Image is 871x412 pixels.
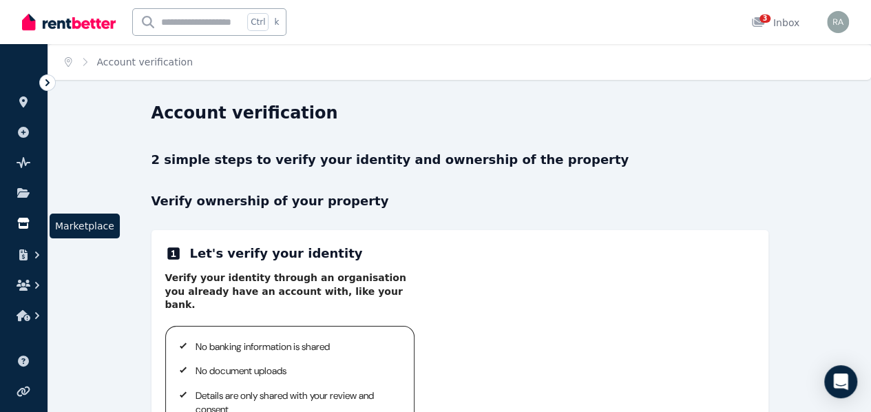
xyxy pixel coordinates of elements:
img: RentBetter [22,12,116,32]
p: 2 simple steps to verify your identity and ownership of the property [151,150,768,169]
p: No banking information is shared [196,340,398,354]
span: Ctrl [247,13,269,31]
p: No document uploads [196,364,398,378]
p: Verify ownership of your property [151,192,768,211]
span: k [274,17,279,28]
div: Open Intercom Messenger [824,365,857,398]
h2: Let's verify your identity [190,244,363,263]
span: Account verification [97,55,193,69]
img: Rolla Alaaraj [827,11,849,33]
span: Marketplace [55,219,114,233]
nav: Breadcrumb [48,44,209,80]
p: Verify your identity through an organisation you already have an account with, like your bank. [165,271,414,312]
h1: Account verification [151,102,338,124]
span: 3 [759,14,770,23]
div: Inbox [751,16,799,30]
